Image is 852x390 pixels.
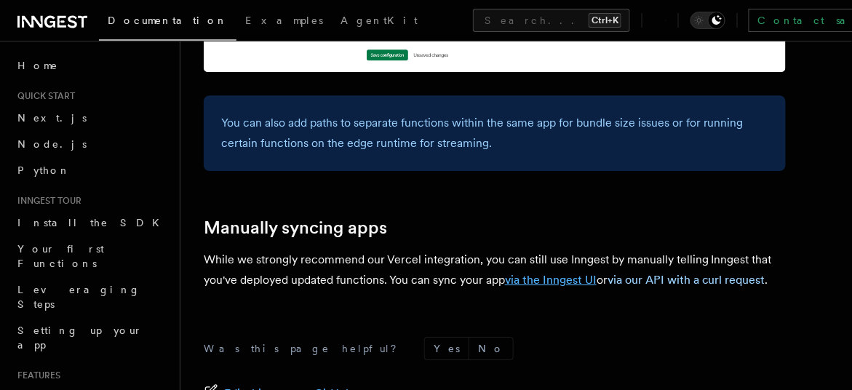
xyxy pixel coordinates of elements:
span: Setting up your app [17,325,143,351]
a: via our API with a curl request [608,273,765,287]
span: Inngest tour [12,195,81,207]
kbd: Ctrl+K [589,13,621,28]
button: No [469,338,513,359]
a: Examples [236,4,332,39]
button: Yes [425,338,469,359]
button: Toggle dark mode [690,12,725,29]
span: AgentKit [341,15,418,26]
p: Was this page helpful? [204,341,407,356]
span: Leveraging Steps [17,284,140,310]
span: Python [17,164,71,176]
span: Home [17,58,58,73]
a: Install the SDK [12,210,171,236]
button: Search...Ctrl+K [473,9,630,32]
span: Features [12,370,60,381]
div: You can also add paths to separate functions within the same app for bundle size issues or for ru... [204,95,786,171]
a: Setting up your app [12,317,171,358]
a: AgentKit [332,4,426,39]
a: Next.js [12,105,171,131]
span: Install the SDK [17,217,168,228]
span: Next.js [17,112,87,124]
a: Home [12,52,171,79]
span: Node.js [17,138,87,150]
a: Your first Functions [12,236,171,276]
a: Leveraging Steps [12,276,171,317]
p: While we strongly recommend our Vercel integration, you can still use Inngest by manually telling... [204,250,786,290]
span: Quick start [12,90,75,102]
a: Python [12,157,171,183]
a: Documentation [99,4,236,41]
a: via the Inngest UI [505,273,597,287]
a: Node.js [12,131,171,157]
span: Your first Functions [17,243,104,269]
a: Manually syncing apps [204,218,387,238]
span: Examples [245,15,323,26]
span: Documentation [108,15,228,26]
